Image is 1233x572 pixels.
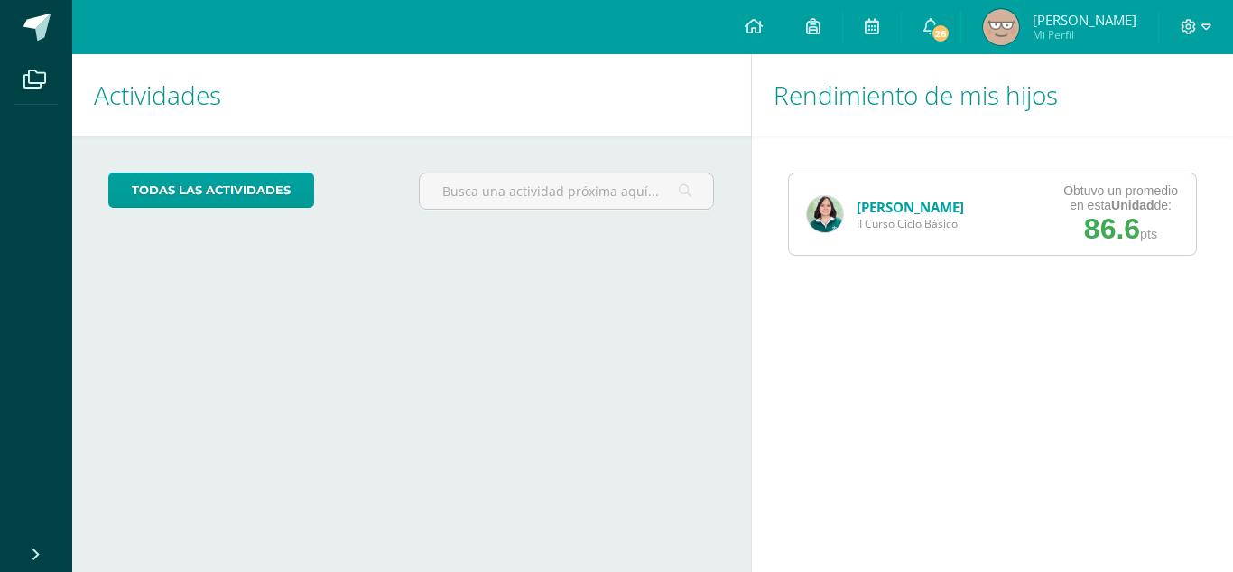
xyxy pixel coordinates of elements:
a: [PERSON_NAME] [857,198,964,216]
img: 63e7c42a7cf8aa2fb4fee264452f6522.png [807,196,843,232]
span: pts [1140,227,1157,241]
strong: Unidad [1111,198,1154,212]
span: 86.6 [1084,212,1140,245]
span: Mi Perfil [1033,27,1136,42]
a: todas las Actividades [108,173,314,208]
h1: Rendimiento de mis hijos [774,54,1212,136]
img: 7ba1596e4feba066842da6514df2b212.png [983,9,1019,45]
span: 26 [931,23,950,43]
span: II Curso Ciclo Básico [857,216,964,231]
span: [PERSON_NAME] [1033,11,1136,29]
input: Busca una actividad próxima aquí... [420,173,714,209]
div: Obtuvo un promedio en esta de: [1063,183,1178,212]
h1: Actividades [94,54,729,136]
